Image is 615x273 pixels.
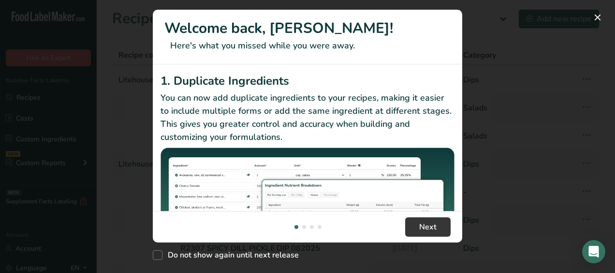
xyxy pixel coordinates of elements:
[164,17,451,39] h1: Welcome back, [PERSON_NAME]!
[164,39,451,52] p: Here's what you missed while you were away.
[419,221,437,233] span: Next
[162,250,299,260] span: Do not show again until next release
[161,72,454,90] h2: 1. Duplicate Ingredients
[405,217,451,237] button: Next
[161,148,454,258] img: Duplicate Ingredients
[161,91,454,144] p: You can now add duplicate ingredients to your recipes, making it easier to include multiple forms...
[582,240,605,263] div: Open Intercom Messenger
